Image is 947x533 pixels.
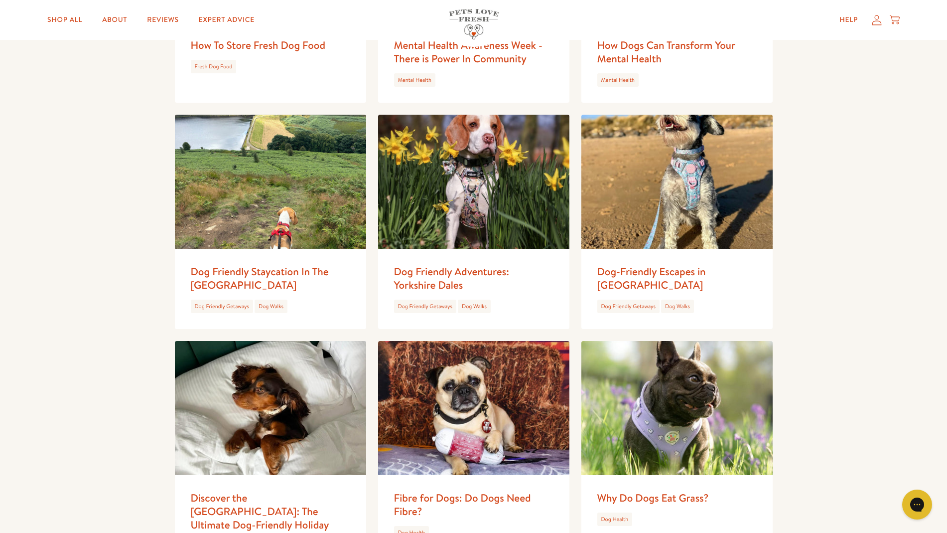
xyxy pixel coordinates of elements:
[139,10,186,30] a: Reviews
[449,9,499,39] img: Pets Love Fresh
[394,264,509,292] a: Dog Friendly Adventures: Yorkshire Dales
[175,115,366,249] img: Dog Friendly Staycation In The Peak District
[175,341,366,475] img: Discover the Lake District: The Ultimate Dog-Friendly Holiday
[897,486,937,523] iframe: Gorgias live chat messenger
[378,341,569,475] img: Fibre for Dogs: Do Dogs Need Fibre?
[601,515,629,523] a: Dog Health
[259,302,283,310] a: Dog Walks
[394,38,542,66] a: Mental Health Awareness Week - There is Power In Community
[597,38,735,66] a: How Dogs Can Transform Your Mental Health
[191,38,326,52] a: How To Store Fresh Dog Food
[597,264,706,292] a: Dog-Friendly Escapes in [GEOGRAPHIC_DATA]
[597,491,709,505] a: Why Do Dogs Eat Grass?
[39,10,90,30] a: Shop All
[394,491,531,519] a: Fibre for Dogs: Do Dogs Need Fibre?
[191,264,329,292] a: Dog Friendly Staycation In The [GEOGRAPHIC_DATA]
[462,302,487,310] a: Dog Walks
[398,302,452,310] a: Dog Friendly Getaways
[195,302,249,310] a: Dog Friendly Getaways
[398,76,431,84] a: Mental Health
[581,115,773,249] img: Dog-Friendly Escapes in Norfolk
[191,10,263,30] a: Expert Advice
[601,302,656,310] a: Dog Friendly Getaways
[601,76,635,84] a: Mental Health
[581,341,773,475] img: Why Do Dogs Eat Grass?
[94,10,135,30] a: About
[665,302,690,310] a: Dog Walks
[195,62,233,70] a: Fresh Dog Food
[191,491,329,533] a: Discover the [GEOGRAPHIC_DATA]: The Ultimate Dog-Friendly Holiday
[378,115,569,249] img: Dog Friendly Adventures: Yorkshire Dales
[831,10,866,30] a: Help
